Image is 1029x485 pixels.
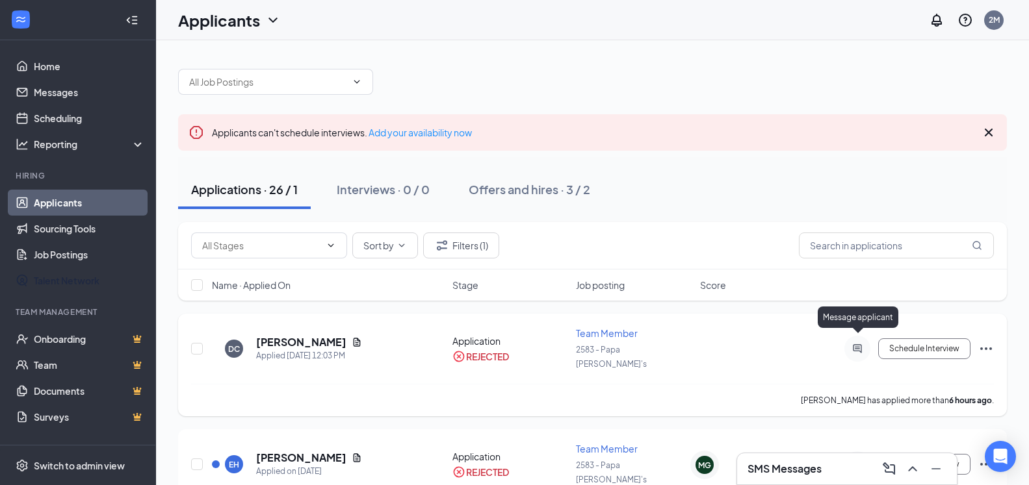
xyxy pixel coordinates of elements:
svg: ChevronDown [265,12,281,28]
svg: Collapse [125,14,138,27]
button: Schedule Interview [878,338,970,359]
button: ComposeMessage [879,458,900,479]
a: Messages [34,79,145,105]
div: Offers and hires · 3 / 2 [469,181,590,197]
a: Scheduling [34,105,145,131]
svg: Document [352,453,362,463]
div: DC [228,343,240,354]
button: ChevronUp [902,458,923,479]
svg: Notifications [929,12,944,28]
svg: MagnifyingGlass [972,240,982,251]
svg: Minimize [928,461,944,477]
span: Stage [452,279,478,292]
div: MG [698,460,711,471]
b: 6 hours ago [949,395,992,405]
a: Applicants [34,190,145,216]
div: Open Intercom Messenger [985,441,1016,472]
svg: Document [352,337,362,347]
a: Home [34,53,145,79]
div: Switch to admin view [34,459,125,472]
button: Sort byChevronDown [352,232,418,258]
a: OnboardingCrown [34,326,145,352]
svg: ChevronUp [905,461,920,477]
span: 2583 - Papa [PERSON_NAME]'s [576,345,647,369]
input: All Job Postings [189,75,346,89]
svg: ComposeMessage [881,461,897,477]
span: Team Member [576,327,638,339]
a: Add your availability now [369,127,472,138]
span: Applicants can't schedule interviews. [212,127,472,138]
div: REJECTED [466,350,509,363]
div: Hiring [16,170,142,181]
h5: [PERSON_NAME] [256,451,346,465]
svg: ActiveChat [850,343,865,354]
a: SurveysCrown [34,404,145,430]
svg: Ellipses [978,456,994,472]
a: Sourcing Tools [34,216,145,242]
svg: ChevronDown [326,240,336,251]
a: DocumentsCrown [34,378,145,404]
svg: Cross [981,125,996,140]
svg: Filter [434,238,450,253]
div: Application [452,450,569,463]
div: Applications · 26 / 1 [191,181,298,197]
button: Filter Filters (1) [423,232,499,258]
span: Score [700,279,726,292]
div: Team Management [16,306,142,317]
button: Minimize [926,458,946,479]
svg: Error [189,125,204,140]
div: 2M [989,14,1000,25]
p: [PERSON_NAME] has applied more than . [801,395,994,406]
input: Search in applications [799,232,994,258]
svg: Ellipses [978,341,994,356]
svg: QuestionInfo [957,12,973,28]
input: All Stages [202,238,320,253]
svg: CrossCircle [452,466,465,479]
a: TeamCrown [34,352,145,378]
span: Job posting [576,279,625,292]
h3: SMS Messages [748,462,822,476]
a: Talent Network [34,267,145,293]
div: Reporting [34,138,146,151]
span: 2583 - Papa [PERSON_NAME]'s [576,460,647,484]
div: Interviews · 0 / 0 [337,181,430,197]
svg: CrossCircle [452,350,465,363]
div: Applied [DATE] 12:03 PM [256,349,362,362]
div: Payroll [16,443,142,454]
span: Team Member [576,443,638,454]
h1: Applicants [178,9,260,31]
svg: Settings [16,459,29,472]
span: Sort by [363,241,394,250]
svg: Analysis [16,138,29,151]
div: Application [452,334,569,347]
h5: [PERSON_NAME] [256,335,346,349]
a: Job Postings [34,242,145,267]
span: Name · Applied On [212,279,291,292]
svg: ChevronDown [397,240,407,251]
div: Message applicant [818,306,898,328]
svg: ChevronDown [352,77,362,87]
svg: WorkstreamLogo [14,13,27,26]
div: REJECTED [466,466,509,479]
div: EH [229,459,239,470]
div: Applied on [DATE] [256,465,362,478]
